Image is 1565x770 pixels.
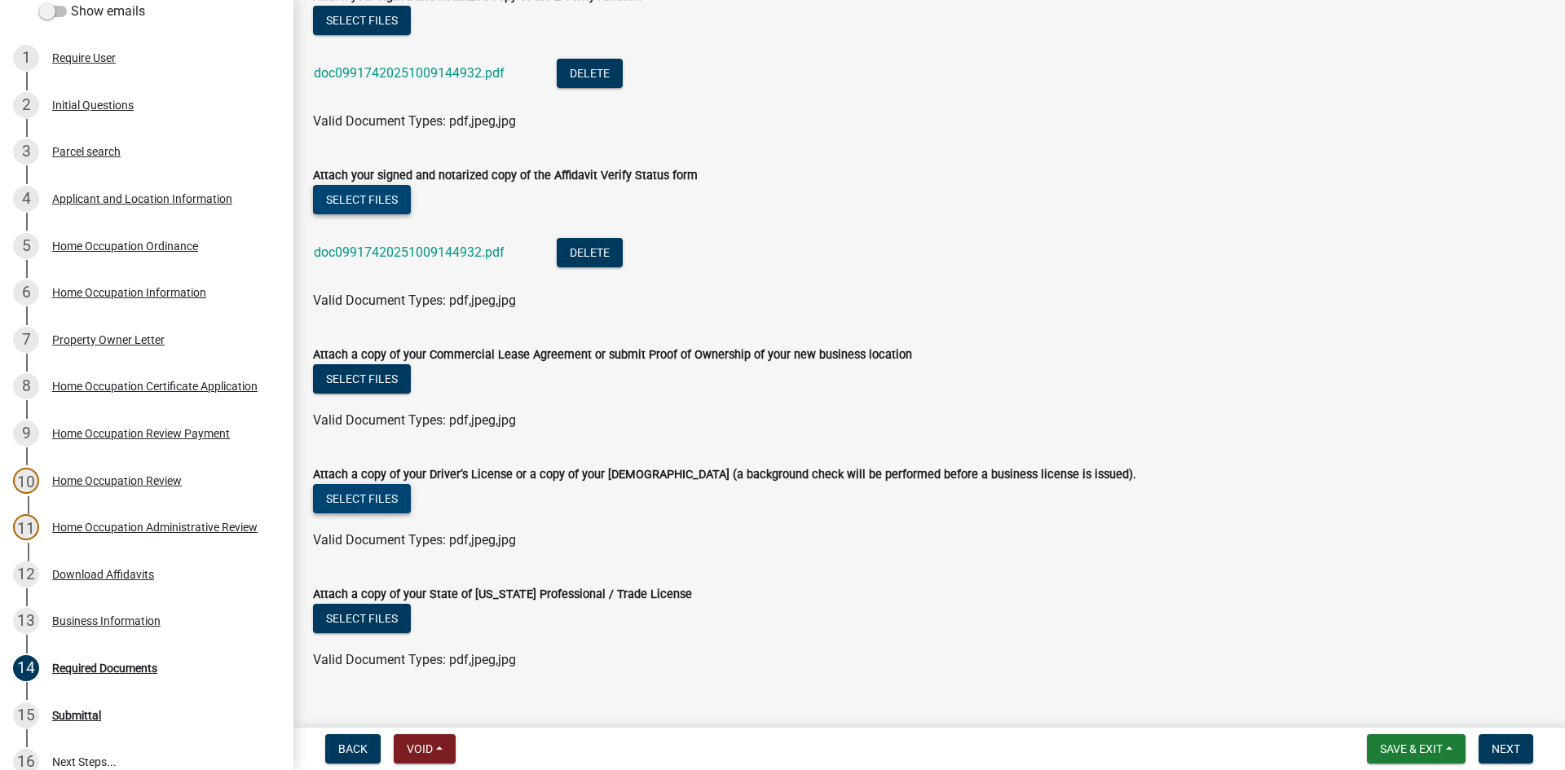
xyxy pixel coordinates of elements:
[52,662,157,674] div: Required Documents
[313,532,516,548] span: Valid Document Types: pdf,jpeg,jpg
[13,45,39,71] div: 1
[13,233,39,259] div: 5
[52,146,121,157] div: Parcel search
[1380,742,1443,755] span: Save & Exit
[313,412,516,428] span: Valid Document Types: pdf,jpeg,jpg
[13,420,39,447] div: 9
[13,468,39,494] div: 10
[13,186,39,212] div: 4
[313,604,411,633] button: Select files
[314,244,505,260] a: doc09917420251009144932.pdf
[13,514,39,540] div: 11
[313,170,698,182] label: Attach your signed and notarized copy of the Affidavit Verify Status form
[313,113,516,129] span: Valid Document Types: pdf,jpeg,jpg
[313,469,1136,481] label: Attach a copy of your Driver’s License or a copy of your [DEMOGRAPHIC_DATA] (a background check w...
[52,569,154,580] div: Download Affidavits
[313,364,411,394] button: Select files
[13,608,39,634] div: 13
[52,193,232,205] div: Applicant and Location Information
[557,246,623,262] wm-modal-confirm: Delete Document
[52,52,116,64] div: Require User
[1492,742,1520,755] span: Next
[52,334,165,345] div: Property Owner Letter
[52,287,206,298] div: Home Occupation Information
[338,742,368,755] span: Back
[1479,734,1533,763] button: Next
[52,521,258,533] div: Home Occupation Administrative Review
[313,350,912,361] label: Attach a copy of your Commercial Lease Agreement or submit Proof of Ownership of your new busines...
[52,381,258,392] div: Home Occupation Certificate Application
[313,484,411,513] button: Select files
[557,238,623,267] button: Delete
[13,373,39,399] div: 8
[13,561,39,587] div: 12
[52,615,161,627] div: Business Information
[325,734,381,763] button: Back
[13,139,39,165] div: 3
[52,240,198,252] div: Home Occupation Ordinance
[13,279,39,306] div: 6
[39,2,145,21] label: Show emails
[52,428,230,439] div: Home Occupation Review Payment
[52,710,101,721] div: Submittal
[52,475,182,486] div: Home Occupation Review
[52,99,134,111] div: Initial Questions
[314,65,505,81] a: doc09917420251009144932.pdf
[557,59,623,88] button: Delete
[557,67,623,82] wm-modal-confirm: Delete Document
[1367,734,1466,763] button: Save & Exit
[407,742,433,755] span: Void
[313,6,411,35] button: Select files
[313,293,516,308] span: Valid Document Types: pdf,jpeg,jpg
[13,92,39,118] div: 2
[13,702,39,728] div: 15
[13,327,39,353] div: 7
[313,589,692,601] label: Attach a copy of your State of [US_STATE] Professional / Trade License
[13,655,39,681] div: 14
[313,652,516,667] span: Valid Document Types: pdf,jpeg,jpg
[394,734,456,763] button: Void
[313,185,411,214] button: Select files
